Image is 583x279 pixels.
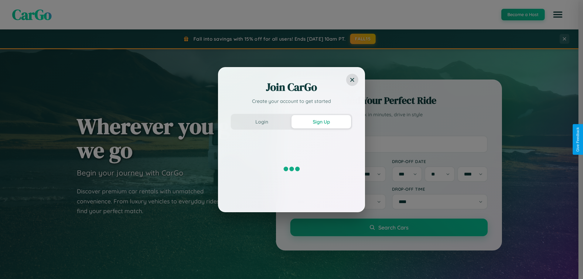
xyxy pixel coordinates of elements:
h2: Join CarGo [231,80,352,94]
button: Login [232,115,291,128]
iframe: Intercom live chat [6,258,21,273]
p: Create your account to get started [231,97,352,105]
button: Sign Up [291,115,351,128]
div: Give Feedback [576,127,580,152]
